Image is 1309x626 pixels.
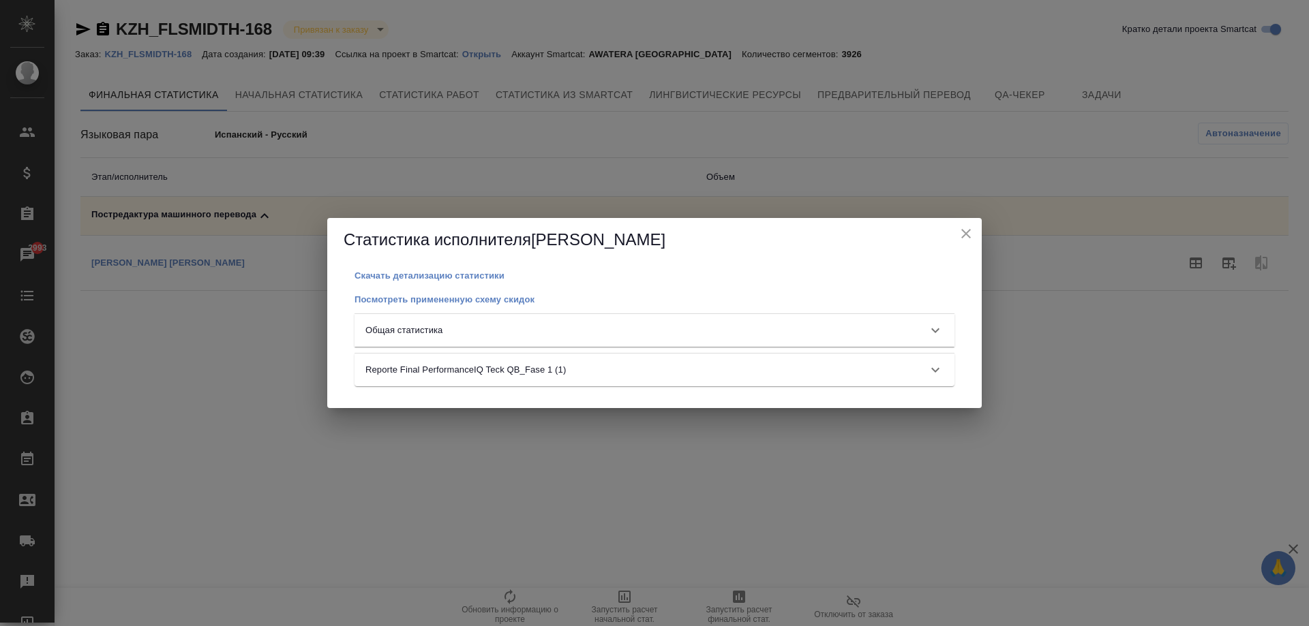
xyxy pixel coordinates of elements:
a: Посмотреть примененную схему скидок [355,293,535,304]
button: Скачать детализацию статистики [355,269,505,283]
p: Reporte Final PerformanceIQ Teck QB_Fase 1 (1) [365,363,566,377]
div: Reporte Final PerformanceIQ Teck QB_Fase 1 (1) [355,354,954,386]
p: Общая статистика [365,324,442,337]
p: Посмотреть примененную схему скидок [355,294,535,304]
p: Скачать детализацию статистики [355,270,505,281]
button: close [956,223,976,244]
h5: Статистика исполнителя [PERSON_NAME] [344,229,965,251]
div: Общая статистика [355,314,954,347]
